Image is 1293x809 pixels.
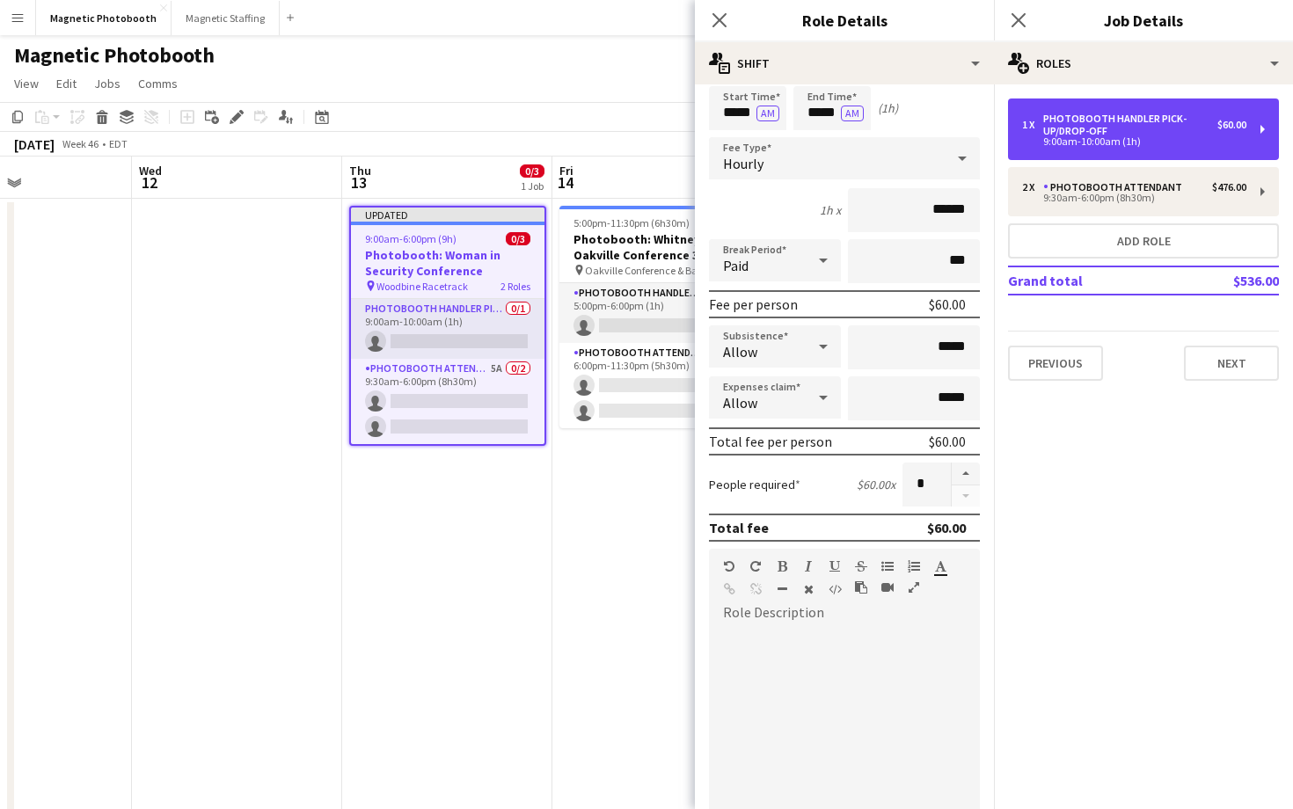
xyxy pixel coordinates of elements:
div: 1 Job [521,179,544,193]
div: EDT [109,137,128,150]
button: AM [756,106,779,121]
span: Allow [723,394,757,412]
div: $60.00 [1217,119,1246,131]
button: Redo [749,559,762,573]
button: HTML Code [829,582,841,596]
a: Jobs [87,72,128,95]
div: $476.00 [1212,181,1246,193]
span: 0/3 [506,232,530,245]
span: 12 [136,172,162,193]
button: Undo [723,559,735,573]
div: 1h x [820,202,841,218]
span: Jobs [94,76,121,91]
button: Horizontal Line [776,582,788,596]
span: Paid [723,257,749,274]
div: Photobooth Handler Pick-Up/Drop-Off [1043,113,1217,137]
span: 5:00pm-11:30pm (6h30m) [573,216,690,230]
a: Edit [49,72,84,95]
button: Next [1184,346,1279,381]
div: Roles [994,42,1293,84]
div: [DATE] [14,135,55,153]
a: Comms [131,72,185,95]
span: Hourly [723,155,763,172]
h3: Job Details [994,9,1293,32]
div: Updated [351,208,544,222]
span: Woodbine Racetrack [376,280,468,293]
span: View [14,76,39,91]
h3: Photobooth: Woman in Security Conference [351,247,544,279]
span: Wed [139,163,162,179]
button: Paste as plain text [855,580,867,594]
app-job-card: 5:00pm-11:30pm (6h30m)0/3Photobooth: Whitney Oakville Conference 3250 Oakville Conference & Banqu... [559,206,756,428]
span: Oakville Conference & Banquet Centre [585,264,712,277]
div: Total fee [709,519,769,536]
span: Thu [349,163,371,179]
app-card-role: Photobooth Handler Pick-Up/Drop-Off4A0/15:00pm-6:00pm (1h) [559,283,756,343]
span: Comms [138,76,178,91]
app-card-role: Photobooth Attendant5A0/29:30am-6:00pm (8h30m) [351,359,544,444]
td: Grand total [1008,266,1175,295]
h3: Role Details [695,9,994,32]
button: Strikethrough [855,559,867,573]
button: Add role [1008,223,1279,259]
button: Unordered List [881,559,894,573]
div: 9:00am-10:00am (1h) [1022,137,1246,146]
div: $60.00 [927,519,966,536]
div: $60.00 [929,295,966,313]
button: Underline [829,559,841,573]
app-job-card: Updated9:00am-6:00pm (9h)0/3Photobooth: Woman in Security Conference Woodbine Racetrack2 RolesPho... [349,206,546,446]
button: Magnetic Staffing [172,1,280,35]
a: View [7,72,46,95]
app-card-role: Photobooth Handler Pick-Up/Drop-Off0/19:00am-10:00am (1h) [351,299,544,359]
button: Increase [952,463,980,485]
div: Photobooth Attendant [1043,181,1189,193]
div: $60.00 x [857,477,895,492]
div: 9:30am-6:00pm (8h30m) [1022,193,1246,202]
span: 13 [347,172,371,193]
td: $536.00 [1175,266,1279,295]
button: AM [841,106,864,121]
button: Insert video [881,580,894,594]
h3: Photobooth: Whitney Oakville Conference 3250 [559,231,756,263]
span: Edit [56,76,77,91]
h1: Magnetic Photobooth [14,42,215,69]
span: Fri [559,163,573,179]
div: $60.00 [929,433,966,450]
button: Fullscreen [908,580,920,594]
button: Ordered List [908,559,920,573]
div: Total fee per person [709,433,832,450]
span: 0/3 [520,164,544,178]
span: 14 [557,172,573,193]
button: Bold [776,559,788,573]
button: Italic [802,559,815,573]
button: Clear Formatting [802,582,815,596]
div: Fee per person [709,295,798,313]
div: (1h) [878,100,898,116]
span: 2 Roles [500,280,530,293]
button: Magnetic Photobooth [36,1,172,35]
label: People required [709,477,800,492]
div: 1 x [1022,119,1043,131]
span: Allow [723,343,757,361]
button: Previous [1008,346,1103,381]
span: Week 46 [58,137,102,150]
button: Text Color [934,559,946,573]
div: Shift [695,42,994,84]
div: 2 x [1022,181,1043,193]
span: 9:00am-6:00pm (9h) [365,232,457,245]
app-card-role: Photobooth Attendant6A0/26:00pm-11:30pm (5h30m) [559,343,756,428]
